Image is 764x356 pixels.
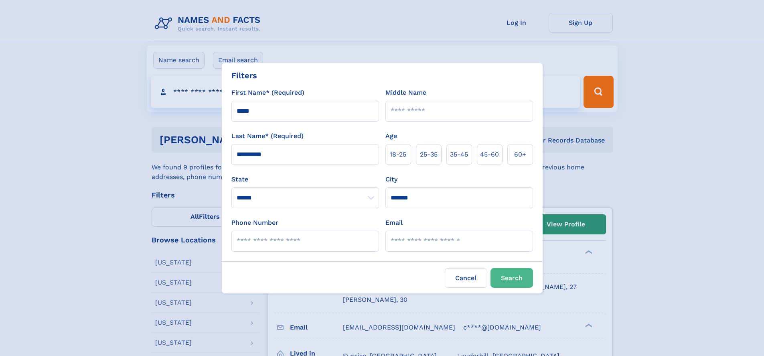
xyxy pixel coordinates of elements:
span: 35‑45 [450,150,468,159]
button: Search [490,268,533,288]
span: 60+ [514,150,526,159]
span: 45‑60 [480,150,499,159]
span: 25‑35 [420,150,438,159]
label: Phone Number [231,218,278,228]
label: First Name* (Required) [231,88,304,98]
div: Filters [231,69,257,81]
label: Middle Name [385,88,426,98]
label: Email [385,218,403,228]
span: 18‑25 [390,150,406,159]
label: City [385,175,397,184]
label: Cancel [445,268,487,288]
label: Age [385,131,397,141]
label: State [231,175,379,184]
label: Last Name* (Required) [231,131,304,141]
